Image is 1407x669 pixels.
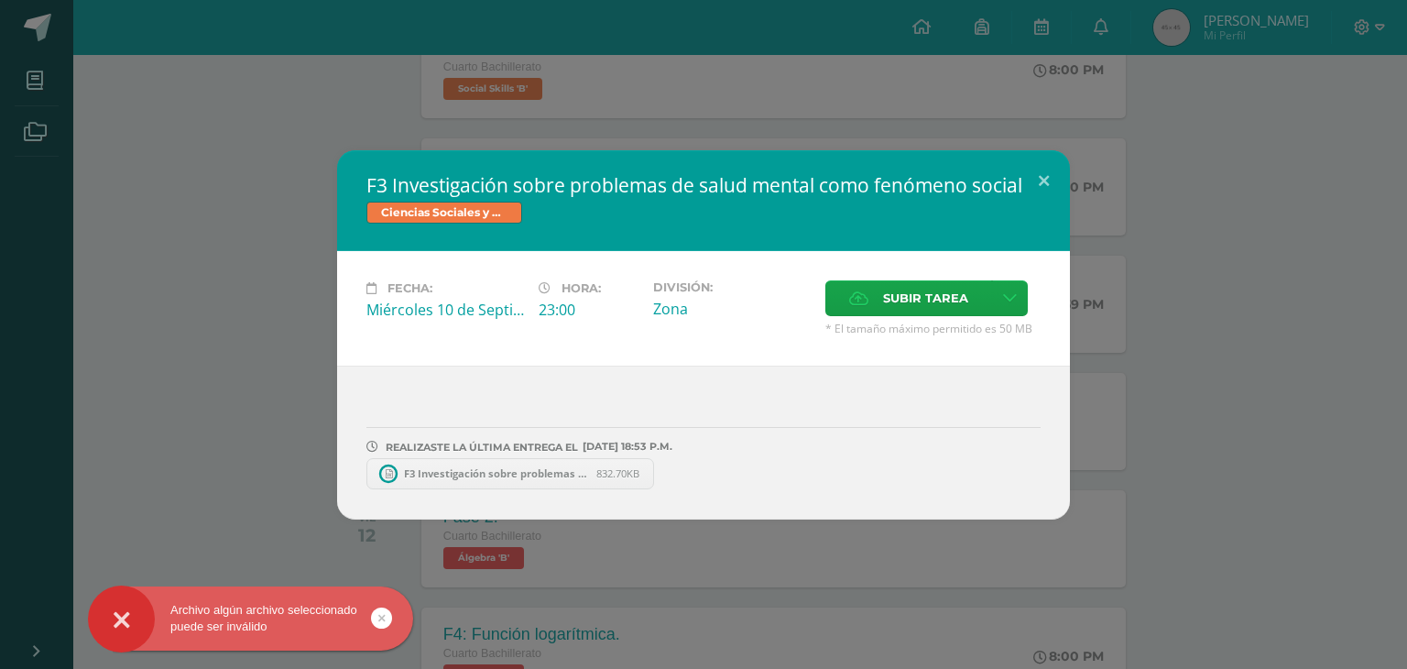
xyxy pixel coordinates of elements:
[366,300,524,320] div: Miércoles 10 de Septiembre
[883,281,968,315] span: Subir tarea
[539,300,638,320] div: 23:00
[653,299,811,319] div: Zona
[366,202,522,224] span: Ciencias Sociales y Formación Ciudadana
[578,446,672,447] span: [DATE] 18:53 P.M.
[366,172,1041,198] h2: F3 Investigación sobre problemas de salud mental como fenómeno social
[562,281,601,295] span: Hora:
[596,466,639,480] span: 832.70KB
[825,321,1041,336] span: * El tamaño máximo permitido es 50 MB
[1018,150,1070,213] button: Close (Esc)
[386,441,578,454] span: REALIZASTE LA ÚLTIMA ENTREGA EL
[653,280,811,294] label: División:
[88,602,413,635] div: Archivo algún archivo seleccionado puede ser inválido
[387,281,432,295] span: Fecha:
[395,466,596,480] span: F3 Investigación sobre problemas de salud mental como fenómeno social.docx
[366,458,654,489] a: F3 Investigación sobre problemas de salud mental como fenómeno social.docx 832.70KB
